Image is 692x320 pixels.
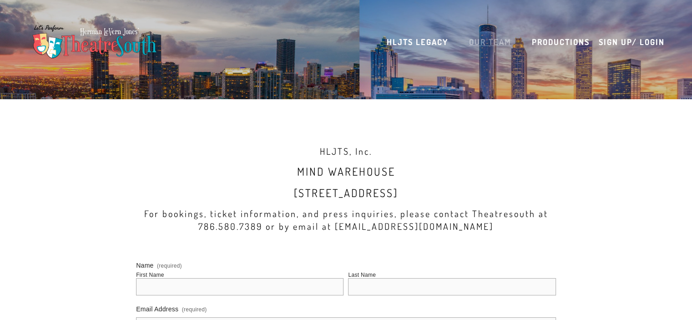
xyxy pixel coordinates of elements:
span: (required) [157,263,182,269]
span: Name [136,262,153,269]
div: Last Name [348,272,376,278]
span: (required) [182,304,207,315]
a: Productions [532,33,590,51]
span: Email Address [136,305,178,313]
h2: Mind warehouse [136,164,556,179]
h3: HLJTS, Inc. [136,145,556,157]
h2: [STREET_ADDRESS] [136,186,556,200]
a: HLJTS Legacy [387,33,448,51]
a: Sign up/ Login [599,33,665,51]
img: TheatreSouth [27,20,162,63]
div: First Name [136,272,164,278]
a: Our Team [469,33,511,51]
h3: For bookings, ticket information, and press inquiries, please contact Theatresouth at 786.580.738... [136,207,556,233]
